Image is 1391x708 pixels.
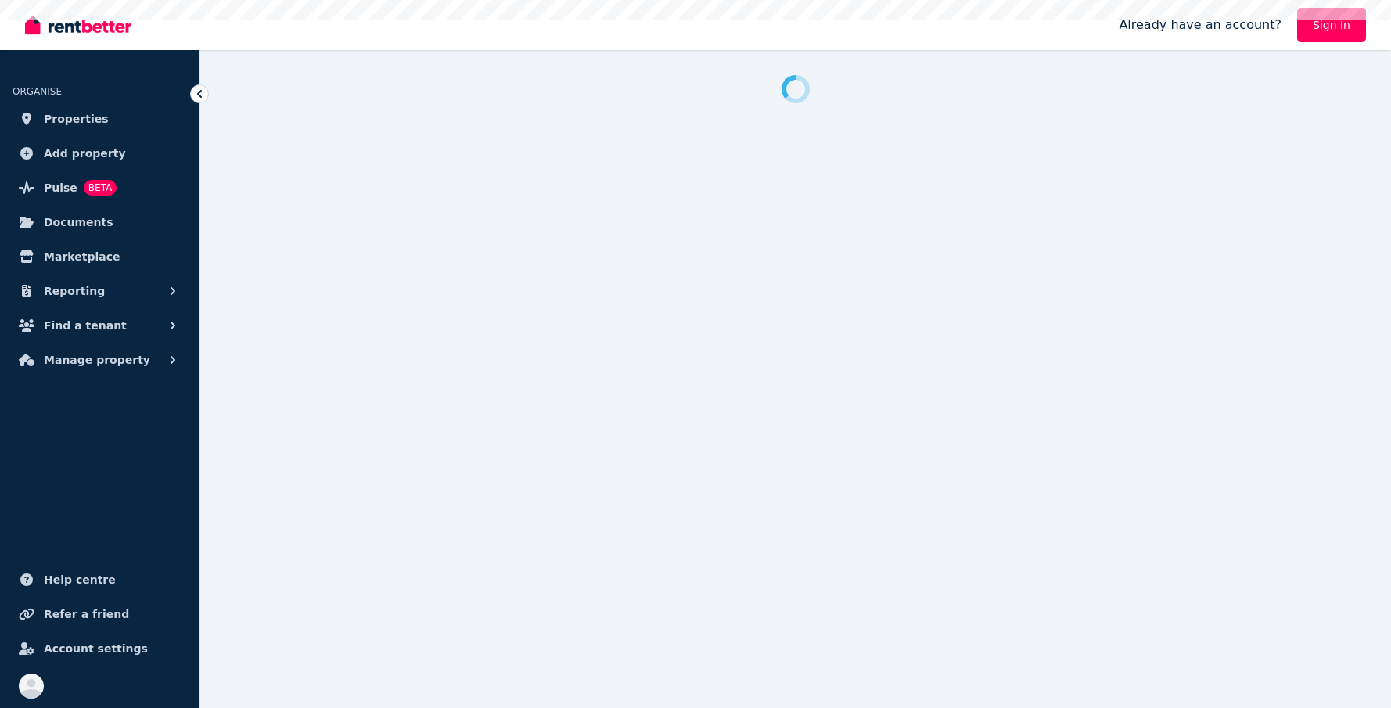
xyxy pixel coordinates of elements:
a: Refer a friend [13,598,187,630]
a: Properties [13,103,187,135]
button: Manage property [13,344,187,376]
span: Add property [44,144,126,163]
span: Already have an account? [1119,16,1281,34]
img: RentBetter [25,13,131,37]
button: Find a tenant [13,310,187,341]
span: ORGANISE [13,86,62,97]
span: Manage property [44,350,150,369]
span: Find a tenant [44,316,127,335]
a: Account settings [13,633,187,664]
a: Add property [13,138,187,169]
span: Properties [44,110,109,128]
a: Documents [13,207,187,238]
span: Help centre [44,570,116,589]
span: BETA [84,180,117,196]
span: Documents [44,213,113,232]
span: Reporting [44,282,105,300]
span: Pulse [44,178,77,197]
span: Refer a friend [44,605,129,624]
span: Marketplace [44,247,120,266]
a: PulseBETA [13,172,187,203]
a: Sign In [1297,8,1366,42]
button: Reporting [13,275,187,307]
span: Account settings [44,639,148,658]
a: Help centre [13,564,187,595]
a: Marketplace [13,241,187,272]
